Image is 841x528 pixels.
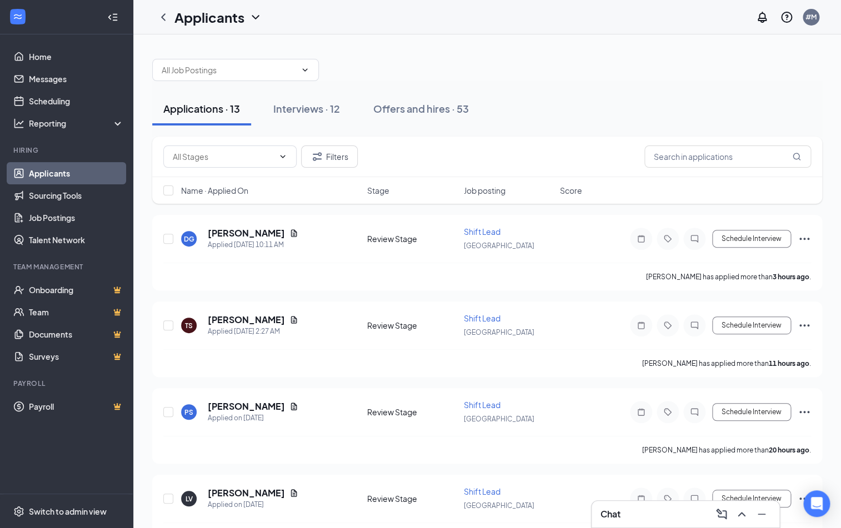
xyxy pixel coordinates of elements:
[769,359,809,368] b: 11 hours ago
[181,185,248,196] span: Name · Applied On
[634,234,648,243] svg: Note
[688,408,701,416] svg: ChatInactive
[661,234,674,243] svg: Tag
[798,232,811,245] svg: Ellipses
[753,505,770,523] button: Minimize
[208,499,298,510] div: Applied on [DATE]
[367,406,457,418] div: Review Stage
[29,506,107,517] div: Switch to admin view
[367,233,457,244] div: Review Stage
[301,66,309,74] svg: ChevronDown
[733,505,750,523] button: ChevronUp
[464,313,500,323] span: Shift Lead
[163,102,240,115] div: Applications · 13
[289,489,298,497] svg: Document
[174,8,244,27] h1: Applicants
[780,11,793,24] svg: QuestionInfo
[13,145,122,155] div: Hiring
[642,359,811,368] p: [PERSON_NAME] has applied more than .
[29,162,124,184] a: Applicants
[29,301,124,323] a: TeamCrown
[634,494,648,503] svg: Note
[301,145,358,168] button: Filter Filters
[560,185,582,196] span: Score
[798,319,811,332] svg: Ellipses
[713,505,730,523] button: ComposeMessage
[29,395,124,418] a: PayrollCrown
[13,379,122,388] div: Payroll
[367,185,389,196] span: Stage
[634,321,648,330] svg: Note
[29,323,124,345] a: DocumentsCrown
[173,150,274,163] input: All Stages
[278,152,287,161] svg: ChevronDown
[755,507,768,521] svg: Minimize
[208,239,298,250] div: Applied [DATE] 10:11 AM
[803,490,830,517] div: Open Intercom Messenger
[29,207,124,229] a: Job Postings
[712,230,791,248] button: Schedule Interview
[688,234,701,243] svg: ChatInactive
[464,400,500,410] span: Shift Lead
[464,486,500,496] span: Shift Lead
[249,11,262,24] svg: ChevronDown
[646,272,811,281] p: [PERSON_NAME] has applied more than .
[755,11,769,24] svg: Notifications
[162,64,296,76] input: All Job Postings
[735,507,748,521] svg: ChevronUp
[13,118,24,129] svg: Analysis
[769,446,809,454] b: 20 hours ago
[208,314,285,326] h5: [PERSON_NAME]
[208,326,298,337] div: Applied [DATE] 2:27 AM
[644,145,811,168] input: Search in applications
[464,415,534,423] span: [GEOGRAPHIC_DATA]
[661,408,674,416] svg: Tag
[715,507,728,521] svg: ComposeMessage
[798,405,811,419] svg: Ellipses
[464,501,534,510] span: [GEOGRAPHIC_DATA]
[464,242,534,250] span: [GEOGRAPHIC_DATA]
[464,185,505,196] span: Job posting
[29,229,124,251] a: Talent Network
[208,487,285,499] h5: [PERSON_NAME]
[184,408,193,417] div: PS
[373,102,469,115] div: Offers and hires · 53
[29,184,124,207] a: Sourcing Tools
[184,234,194,244] div: DG
[712,490,791,507] button: Schedule Interview
[29,118,124,129] div: Reporting
[798,492,811,505] svg: Ellipses
[289,315,298,324] svg: Document
[208,400,285,413] h5: [PERSON_NAME]
[208,227,285,239] h5: [PERSON_NAME]
[792,152,801,161] svg: MagnifyingGlass
[29,345,124,368] a: SurveysCrown
[289,402,298,411] svg: Document
[600,508,620,520] h3: Chat
[805,12,817,22] div: #M
[12,11,23,22] svg: WorkstreamLogo
[186,494,193,504] div: LV
[13,262,122,271] div: Team Management
[661,494,674,503] svg: Tag
[29,90,124,112] a: Scheduling
[688,494,701,503] svg: ChatInactive
[642,445,811,455] p: [PERSON_NAME] has applied more than .
[273,102,340,115] div: Interviews · 12
[712,403,791,421] button: Schedule Interview
[464,227,500,237] span: Shift Lead
[107,12,118,23] svg: Collapse
[464,328,534,336] span: [GEOGRAPHIC_DATA]
[29,68,124,90] a: Messages
[367,320,457,331] div: Review Stage
[661,321,674,330] svg: Tag
[367,493,457,504] div: Review Stage
[208,413,298,424] div: Applied on [DATE]
[688,321,701,330] svg: ChatInactive
[13,506,24,517] svg: Settings
[712,316,791,334] button: Schedule Interview
[634,408,648,416] svg: Note
[185,321,193,330] div: TS
[157,11,170,24] svg: ChevronLeft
